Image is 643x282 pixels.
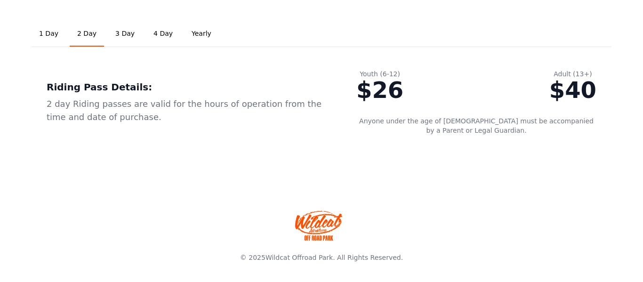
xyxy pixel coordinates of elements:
img: Wildcat Offroad park [295,210,342,241]
p: Anyone under the age of [DEMOGRAPHIC_DATA] must be accompanied by a Parent or Legal Guardian. [356,116,596,135]
a: Yearly [184,21,219,47]
div: $26 [356,79,403,101]
a: 3 Day [108,21,142,47]
a: 2 Day [70,21,104,47]
div: $40 [549,79,596,101]
a: Wildcat Offroad Park [265,254,333,261]
span: © 2025 . All Rights Reserved. [240,254,403,261]
a: 1 Day [32,21,66,47]
div: 2 day Riding passes are valid for the hours of operation from the time and date of purchase. [47,97,326,124]
div: Youth (6-12) [356,69,403,79]
div: Riding Pass Details: [47,81,326,94]
div: Adult (13+) [549,69,596,79]
a: 4 Day [146,21,180,47]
